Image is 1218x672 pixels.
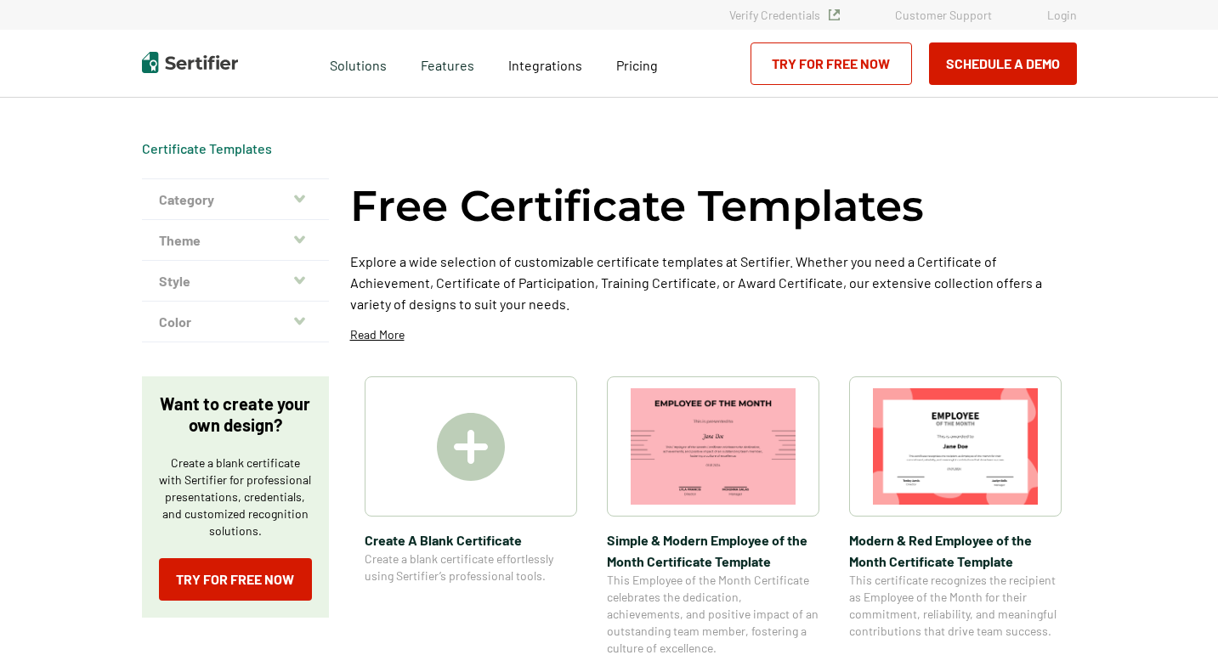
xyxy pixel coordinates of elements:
[895,8,992,22] a: Customer Support
[616,57,658,73] span: Pricing
[849,376,1062,657] a: Modern & Red Employee of the Month Certificate TemplateModern & Red Employee of the Month Certifi...
[607,529,819,572] span: Simple & Modern Employee of the Month Certificate Template
[142,220,329,261] button: Theme
[631,388,796,505] img: Simple & Modern Employee of the Month Certificate Template
[873,388,1038,505] img: Modern & Red Employee of the Month Certificate Template
[350,326,405,343] p: Read More
[437,413,505,481] img: Create A Blank Certificate
[616,53,658,74] a: Pricing
[849,529,1062,572] span: Modern & Red Employee of the Month Certificate Template
[142,52,238,73] img: Sertifier | Digital Credentialing Platform
[159,558,312,601] a: Try for Free Now
[607,572,819,657] span: This Employee of the Month Certificate celebrates the dedication, achievements, and positive impa...
[508,57,582,73] span: Integrations
[350,178,924,234] h1: Free Certificate Templates
[142,302,329,342] button: Color
[330,53,387,74] span: Solutions
[421,53,474,74] span: Features
[142,140,272,157] div: Breadcrumb
[508,53,582,74] a: Integrations
[159,455,312,539] p: Create a blank certificate with Sertifier for professional presentations, credentials, and custom...
[350,251,1077,314] p: Explore a wide selection of customizable certificate templates at Sertifier. Whether you need a C...
[751,42,912,85] a: Try for Free Now
[849,572,1062,640] span: This certificate recognizes the recipient as Employee of the Month for their commitment, reliabil...
[142,140,272,157] span: Certificate Templates
[729,8,840,22] a: Verify Credentials
[142,140,272,156] a: Certificate Templates
[142,179,329,220] button: Category
[159,393,312,436] p: Want to create your own design?
[1047,8,1077,22] a: Login
[607,376,819,657] a: Simple & Modern Employee of the Month Certificate TemplateSimple & Modern Employee of the Month C...
[365,529,577,551] span: Create A Blank Certificate
[142,261,329,302] button: Style
[829,9,840,20] img: Verified
[365,551,577,584] span: Create a blank certificate effortlessly using Sertifier’s professional tools.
